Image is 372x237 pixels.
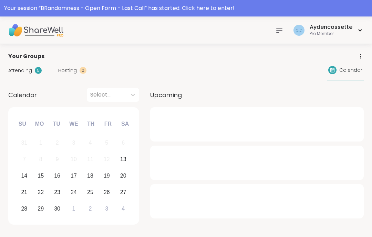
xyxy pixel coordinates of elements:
[50,136,65,150] div: Not available Tuesday, September 2nd, 2025
[33,152,48,167] div: Not available Monday, September 8th, 2025
[66,169,81,183] div: Choose Wednesday, September 17th, 2025
[66,152,81,167] div: Not available Wednesday, September 10th, 2025
[104,171,110,180] div: 19
[120,155,126,164] div: 13
[99,152,114,167] div: Not available Friday, September 12th, 2025
[17,152,32,167] div: Not available Sunday, September 7th, 2025
[150,90,182,100] span: Upcoming
[72,204,75,213] div: 1
[50,185,65,200] div: Choose Tuesday, September 23rd, 2025
[89,204,92,213] div: 2
[50,201,65,216] div: Choose Tuesday, September 30th, 2025
[54,171,60,180] div: 16
[339,67,362,74] span: Calendar
[99,185,114,200] div: Choose Friday, September 26th, 2025
[35,67,42,74] div: 5
[21,188,27,197] div: 21
[80,67,86,74] div: 0
[21,138,27,147] div: 31
[72,138,75,147] div: 3
[83,201,98,216] div: Choose Thursday, October 2nd, 2025
[87,188,93,197] div: 25
[71,155,77,164] div: 10
[116,201,131,216] div: Choose Saturday, October 4th, 2025
[83,169,98,183] div: Choose Thursday, September 18th, 2025
[56,155,59,164] div: 9
[87,155,93,164] div: 11
[54,188,60,197] div: 23
[66,136,81,150] div: Not available Wednesday, September 3rd, 2025
[8,52,44,60] span: Your Groups
[105,204,108,213] div: 3
[17,201,32,216] div: Choose Sunday, September 28th, 2025
[116,152,131,167] div: Choose Saturday, September 13th, 2025
[310,31,352,37] div: Pro Member
[8,67,32,74] span: Attending
[99,136,114,150] div: Not available Friday, September 5th, 2025
[71,171,77,180] div: 17
[99,169,114,183] div: Choose Friday, September 19th, 2025
[122,138,125,147] div: 6
[310,23,352,31] div: Aydencossette
[33,169,48,183] div: Choose Monday, September 15th, 2025
[32,116,47,132] div: Mo
[38,188,44,197] div: 22
[99,201,114,216] div: Choose Friday, October 3rd, 2025
[56,138,59,147] div: 2
[89,138,92,147] div: 4
[21,171,27,180] div: 14
[104,155,110,164] div: 12
[16,135,131,217] div: month 2025-09
[120,171,126,180] div: 20
[8,18,63,42] img: ShareWell Nav Logo
[33,136,48,150] div: Not available Monday, September 1st, 2025
[33,185,48,200] div: Choose Monday, September 22nd, 2025
[23,155,26,164] div: 7
[83,116,99,132] div: Th
[66,185,81,200] div: Choose Wednesday, September 24th, 2025
[21,204,27,213] div: 28
[58,67,77,74] span: Hosting
[17,169,32,183] div: Choose Sunday, September 14th, 2025
[50,169,65,183] div: Choose Tuesday, September 16th, 2025
[54,204,60,213] div: 30
[293,25,304,36] img: Aydencossette
[116,185,131,200] div: Choose Saturday, September 27th, 2025
[87,171,93,180] div: 18
[117,116,133,132] div: Sa
[83,152,98,167] div: Not available Thursday, September 11th, 2025
[66,116,81,132] div: We
[33,201,48,216] div: Choose Monday, September 29th, 2025
[83,185,98,200] div: Choose Thursday, September 25th, 2025
[116,136,131,150] div: Not available Saturday, September 6th, 2025
[17,185,32,200] div: Choose Sunday, September 21st, 2025
[49,116,64,132] div: Tu
[17,136,32,150] div: Not available Sunday, August 31st, 2025
[71,188,77,197] div: 24
[83,136,98,150] div: Not available Thursday, September 4th, 2025
[100,116,115,132] div: Fr
[122,204,125,213] div: 4
[120,188,126,197] div: 27
[38,171,44,180] div: 15
[105,138,108,147] div: 5
[8,90,37,100] span: Calendar
[50,152,65,167] div: Not available Tuesday, September 9th, 2025
[4,4,368,12] div: Your session “ BRandomness - Open Form - Last Call ” has started. Click here to enter!
[116,169,131,183] div: Choose Saturday, September 20th, 2025
[66,201,81,216] div: Choose Wednesday, October 1st, 2025
[38,204,44,213] div: 29
[39,155,42,164] div: 8
[104,188,110,197] div: 26
[15,116,30,132] div: Su
[39,138,42,147] div: 1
